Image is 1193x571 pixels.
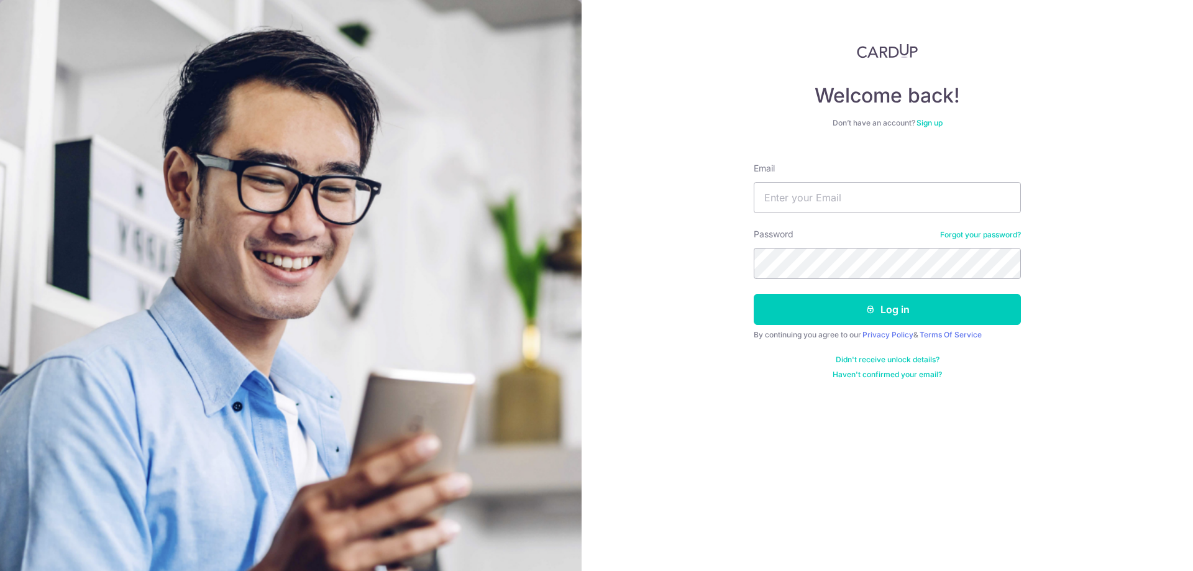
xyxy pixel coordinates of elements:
a: Sign up [916,118,943,127]
button: Log in [754,294,1021,325]
a: Forgot your password? [940,230,1021,240]
a: Haven't confirmed your email? [833,370,942,380]
img: CardUp Logo [857,43,918,58]
label: Password [754,228,793,240]
div: Don’t have an account? [754,118,1021,128]
input: Enter your Email [754,182,1021,213]
label: Email [754,162,775,175]
div: By continuing you agree to our & [754,330,1021,340]
a: Terms Of Service [920,330,982,339]
a: Didn't receive unlock details? [836,355,939,365]
h4: Welcome back! [754,83,1021,108]
a: Privacy Policy [862,330,913,339]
